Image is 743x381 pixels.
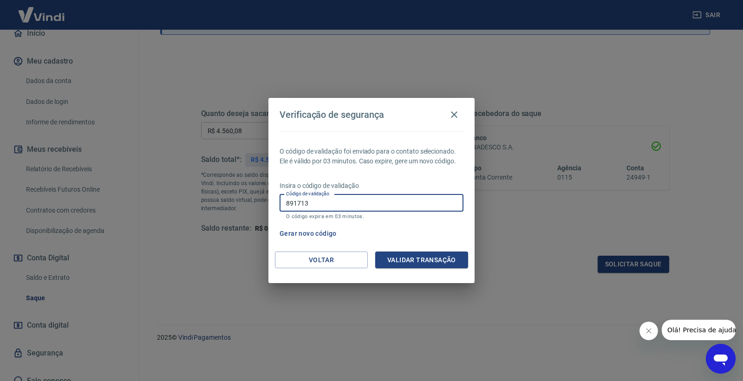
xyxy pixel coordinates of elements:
h4: Verificação de segurança [280,109,384,120]
iframe: Fechar mensagem [639,322,658,340]
p: O código de validação foi enviado para o contato selecionado. Ele é válido por 03 minutos. Caso e... [280,147,463,166]
button: Validar transação [375,252,468,269]
p: Insira o código de validação [280,181,463,191]
iframe: Mensagem da empresa [662,320,736,340]
iframe: Botão para abrir a janela de mensagens [706,344,736,374]
span: Olá! Precisa de ajuda? [6,6,78,14]
button: Gerar novo código [276,225,340,242]
p: O código expira em 03 minutos. [286,213,457,220]
button: Voltar [275,252,368,269]
label: Código de validação [286,190,329,197]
